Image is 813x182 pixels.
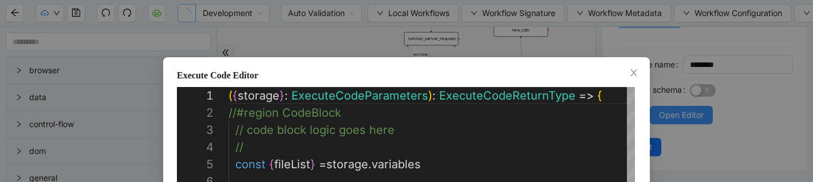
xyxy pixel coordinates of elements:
span: // [235,140,243,154]
div: 4 [177,139,214,156]
span: close [629,68,638,77]
span: : [285,89,288,102]
span: => [579,89,594,102]
button: Close [627,67,640,80]
span: ExecuteCodeParameters [291,89,428,102]
span: } [279,89,285,102]
div: 2 [177,104,214,121]
div: 3 [177,121,214,139]
span: { [232,89,238,102]
span: variables [372,157,421,171]
span: ( [228,89,232,102]
span: storage [326,157,368,171]
div: 5 [177,156,214,173]
span: //#region CodeBlock [228,106,341,120]
span: : [432,89,436,102]
span: const [235,157,266,171]
span: storage [238,89,279,102]
span: // code block logic goes here [235,123,394,137]
div: Execute Code Editor [177,69,636,82]
span: = [319,157,326,171]
span: ) [428,89,432,102]
span: { [597,89,602,102]
span: fileList [274,157,310,171]
div: 1 [177,87,214,104]
span: . [368,157,372,171]
span: } [310,157,315,171]
span: { [269,157,274,171]
span: ExecuteCodeReturnType [439,89,575,102]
